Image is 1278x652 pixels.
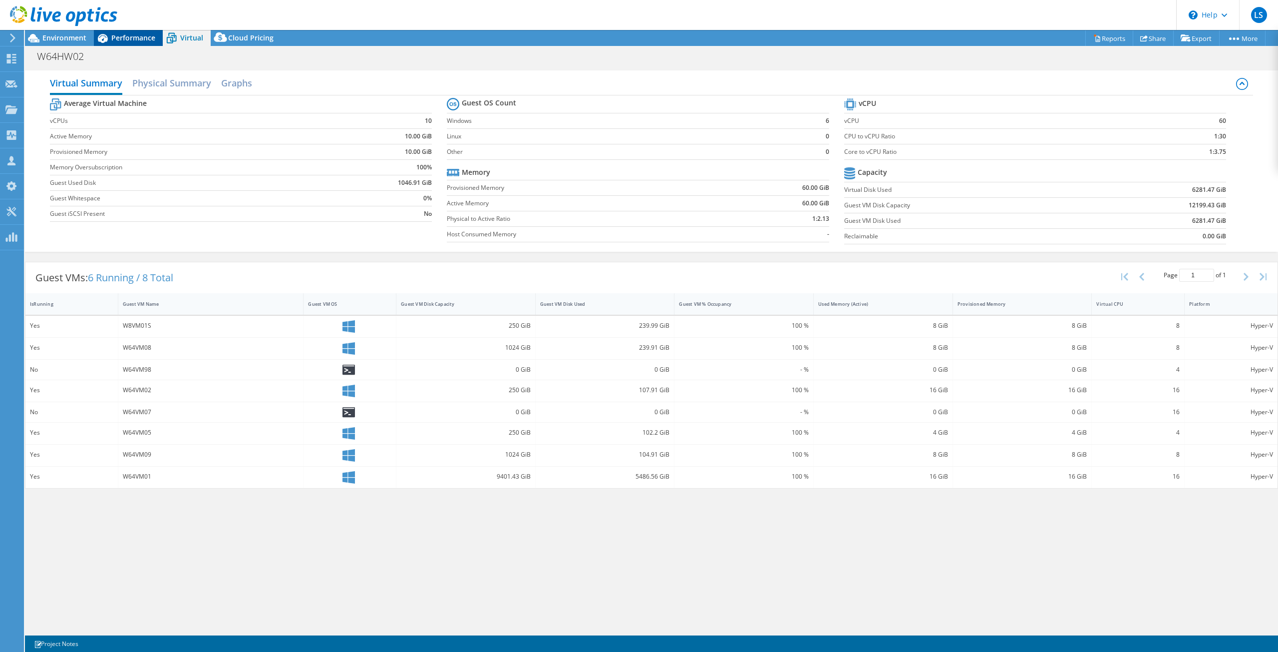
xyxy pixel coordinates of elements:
[1179,269,1214,282] input: jump to page
[827,229,829,239] b: -
[679,320,809,331] div: 100 %
[802,198,829,208] b: 60.00 GiB
[540,320,670,331] div: 239.99 GiB
[447,116,810,126] label: Windows
[1219,116,1226,126] b: 60
[401,471,531,482] div: 9401.43 GiB
[50,162,332,172] label: Memory Oversubscription
[1189,471,1273,482] div: Hyper-V
[416,162,432,172] b: 100%
[1096,320,1180,331] div: 8
[132,73,211,93] h2: Physical Summary
[818,471,948,482] div: 16 GiB
[540,427,670,438] div: 102.2 GiB
[398,178,432,188] b: 1046.91 GiB
[1203,231,1226,241] b: 0.00 GiB
[221,73,252,93] h2: Graphs
[1173,30,1220,46] a: Export
[818,301,936,307] div: Used Memory (Active)
[30,301,101,307] div: IsRunning
[826,147,829,157] b: 0
[958,407,1087,418] div: 0 GiB
[42,33,86,42] span: Environment
[401,342,531,353] div: 1024 GiB
[1085,30,1133,46] a: Reports
[1189,200,1226,210] b: 12199.43 GiB
[1189,10,1198,19] svg: \n
[1096,427,1180,438] div: 4
[818,449,948,460] div: 8 GiB
[50,131,332,141] label: Active Memory
[423,193,432,203] b: 0%
[1189,449,1273,460] div: Hyper-V
[88,271,173,284] span: 6 Running / 8 Total
[540,449,670,460] div: 104.91 GiB
[858,167,887,177] b: Capacity
[123,364,299,375] div: W64VM98
[32,51,99,62] h1: W64HW02
[1189,342,1273,353] div: Hyper-V
[447,131,810,141] label: Linux
[844,200,1094,210] label: Guest VM Disk Capacity
[401,385,531,396] div: 250 GiB
[50,116,332,126] label: vCPUs
[111,33,155,42] span: Performance
[123,427,299,438] div: W64VM05
[50,73,122,95] h2: Virtual Summary
[540,364,670,375] div: 0 GiB
[30,471,113,482] div: Yes
[447,183,727,193] label: Provisioned Memory
[228,33,274,42] span: Cloud Pricing
[818,427,948,438] div: 4 GiB
[540,301,658,307] div: Guest VM Disk Used
[447,198,727,208] label: Active Memory
[308,301,379,307] div: Guest VM OS
[1189,364,1273,375] div: Hyper-V
[679,449,809,460] div: 100 %
[405,147,432,157] b: 10.00 GiB
[1096,364,1180,375] div: 4
[1189,427,1273,438] div: Hyper-V
[401,320,531,331] div: 250 GiB
[27,638,85,650] a: Project Notes
[1096,407,1180,418] div: 16
[844,231,1094,241] label: Reclaimable
[1096,471,1180,482] div: 16
[401,427,531,438] div: 250 GiB
[1189,385,1273,396] div: Hyper-V
[1219,30,1266,46] a: More
[425,116,432,126] b: 10
[1209,147,1226,157] b: 1:3.75
[447,214,727,224] label: Physical to Active Ratio
[826,116,829,126] b: 6
[818,364,948,375] div: 0 GiB
[30,320,113,331] div: Yes
[958,342,1087,353] div: 8 GiB
[540,471,670,482] div: 5486.56 GiB
[50,178,332,188] label: Guest Used Disk
[462,167,490,177] b: Memory
[50,193,332,203] label: Guest Whitespace
[30,449,113,460] div: Yes
[424,209,432,219] b: No
[958,449,1087,460] div: 8 GiB
[1214,131,1226,141] b: 1:30
[958,427,1087,438] div: 4 GiB
[1096,342,1180,353] div: 8
[802,183,829,193] b: 60.00 GiB
[401,301,519,307] div: Guest VM Disk Capacity
[679,427,809,438] div: 100 %
[401,407,531,418] div: 0 GiB
[1189,320,1273,331] div: Hyper-V
[123,471,299,482] div: W64VM01
[30,385,113,396] div: Yes
[1251,7,1267,23] span: LS
[405,131,432,141] b: 10.00 GiB
[1096,385,1180,396] div: 16
[1189,407,1273,418] div: Hyper-V
[123,407,299,418] div: W64VM07
[844,116,1139,126] label: vCPU
[679,407,809,418] div: - %
[859,98,876,108] b: vCPU
[679,385,809,396] div: 100 %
